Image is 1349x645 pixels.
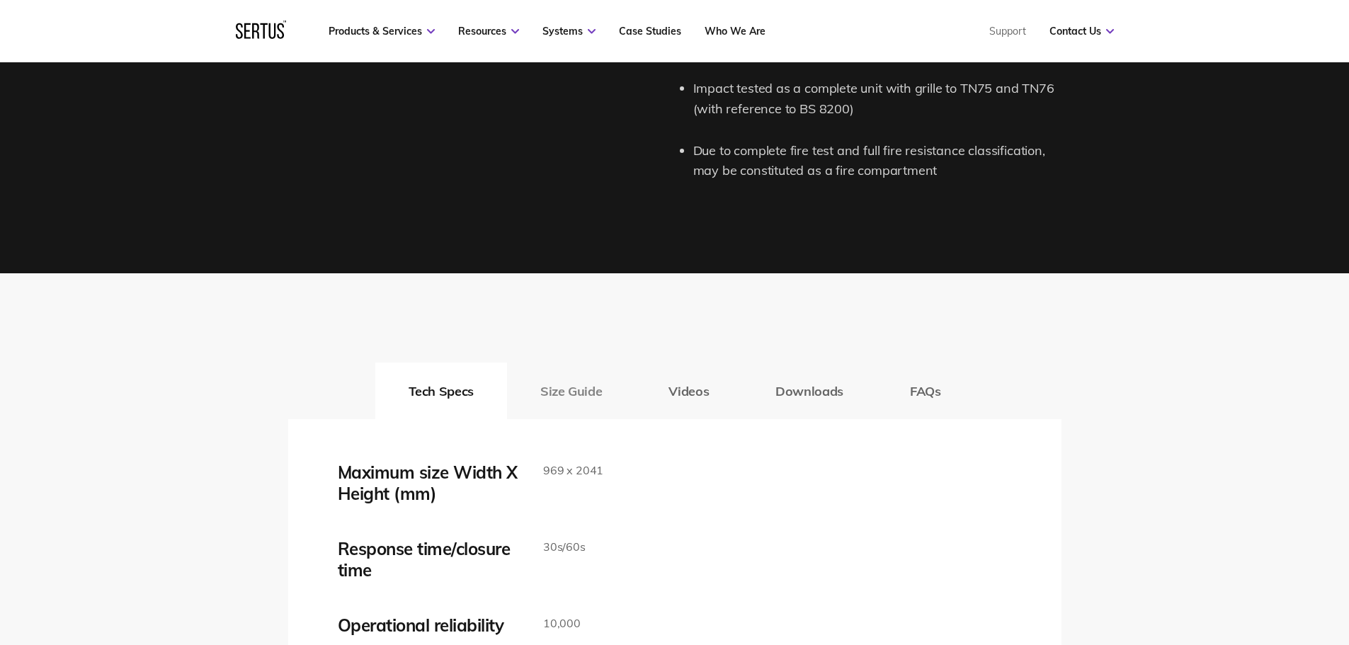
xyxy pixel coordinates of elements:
[1049,25,1114,38] a: Contact Us
[1094,481,1349,645] iframe: Chat Widget
[543,615,581,633] p: 10,000
[705,25,765,38] a: Who We Are
[619,25,681,38] a: Case Studies
[458,25,519,38] a: Resources
[338,615,522,636] div: Operational reliability
[693,141,1061,182] li: Due to complete fire test and full fire resistance classification, may be constituted as a fire c...
[543,462,603,480] p: 969 x 2041
[635,363,742,419] button: Videos
[989,25,1026,38] a: Support
[542,25,596,38] a: Systems
[742,363,877,419] button: Downloads
[543,538,586,556] p: 30s/60s
[693,79,1061,120] li: Impact tested as a complete unit with grille to TN75 and TN76 (with reference to BS 8200)
[329,25,435,38] a: Products & Services
[338,538,522,581] div: Response time/closure time
[338,462,522,504] div: Maximum size Width X Height (mm)
[877,363,974,419] button: FAQs
[507,363,635,419] button: Size Guide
